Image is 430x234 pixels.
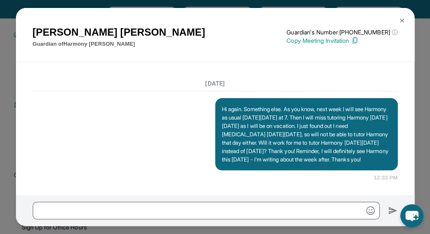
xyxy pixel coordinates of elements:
[388,205,398,216] img: Send icon
[287,28,397,36] p: Guardian's Number: [PHONE_NUMBER]
[400,204,423,227] button: chat-button
[287,36,397,45] p: Copy Meeting Invitation
[33,40,205,48] p: Guardian of Harmony [PERSON_NAME]
[33,79,398,88] h3: [DATE]
[351,37,358,44] img: Copy Icon
[366,206,375,215] img: Emoji
[399,17,405,24] img: Close Icon
[33,25,205,40] h1: [PERSON_NAME] [PERSON_NAME]
[222,105,391,164] p: Hi again. Something else. As you know, next week I will see Harmony as usual [DATE][DATE] at 7. T...
[391,28,397,36] span: ⓘ
[374,174,398,182] span: 12:33 PM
